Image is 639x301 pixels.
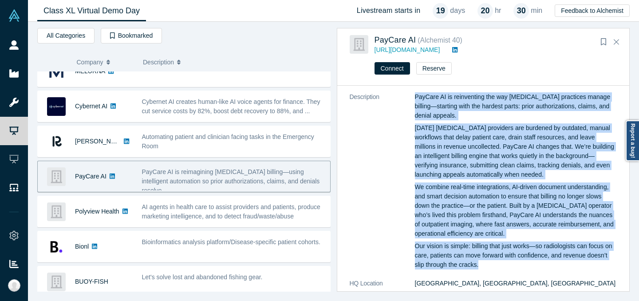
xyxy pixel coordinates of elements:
[357,6,421,15] h4: Livestream starts in
[415,242,617,269] p: Our vision is simple: billing that just works—so radiologists can focus on care, patients can mov...
[143,53,324,71] button: Description
[477,3,493,19] div: 20
[415,182,617,238] p: We combine real-time integrations, AI-driven document understanding, and smart decision automatio...
[495,5,501,16] p: hr
[8,9,20,22] img: Alchemist Vault Logo
[375,36,416,44] a: PayCare AI
[416,62,452,75] button: Reserve
[8,279,20,292] img: Ally Hoang's Account
[47,62,66,81] img: MELURNA's Logo
[142,238,320,246] span: Bioinformatics analysis platform/Disease-specific patient cohorts.
[75,243,89,250] a: Bionl
[75,278,108,285] a: BUOY-FISH
[77,53,103,71] span: Company
[418,36,462,44] small: ( Alchemist 40 )
[75,208,119,215] a: Polyview Health
[350,35,368,54] img: PayCare AI 's Logo
[101,28,162,44] button: Bookmarked
[75,138,126,145] a: [PERSON_NAME]
[531,5,542,16] p: min
[375,62,410,75] button: Connect
[142,203,320,220] span: AI agents in health care to assist providers and patients, produce marketing intelligence, and to...
[47,167,66,186] img: PayCare AI 's Logo
[75,173,106,180] a: PayCare AI
[610,35,623,49] button: Close
[37,0,146,21] a: Class XL Virtual Demo Day
[142,168,320,194] span: PayCare AI is reimagining [MEDICAL_DATA] billing—using intelligent automation so prior authorizat...
[142,98,320,115] span: Cybernet AI creates human-like AI voice agents for finance. They cut service costs by 82%, boost ...
[142,133,314,150] span: Automating patient and clinician facing tasks in the Emergency Room
[513,3,529,19] div: 30
[47,132,66,151] img: Renna's Logo
[142,273,263,281] span: Let's solve lost and abandoned fishing gear.
[75,103,107,110] a: Cybernet AI
[350,92,415,279] dt: Description
[433,3,448,19] div: 19
[415,92,617,120] p: PayCare AI is reinventing the way [MEDICAL_DATA] practices manage billing—starting with the harde...
[415,123,617,179] p: [DATE] [MEDICAL_DATA] providers are burdened by outdated, manual workflows that delay patient car...
[47,238,66,256] img: Bionl's Logo
[415,279,617,288] dd: [GEOGRAPHIC_DATA], [GEOGRAPHIC_DATA], [GEOGRAPHIC_DATA]
[350,279,415,297] dt: HQ Location
[143,53,174,71] span: Description
[555,4,630,17] button: Feedback to Alchemist
[47,202,66,221] img: Polyview Health's Logo
[37,28,95,44] button: All Categories
[597,36,610,48] button: Bookmark
[450,5,465,16] p: days
[77,53,134,71] button: Company
[47,273,66,291] img: BUOY-FISH's Logo
[47,97,66,116] img: Cybernet AI's Logo
[375,46,440,53] a: [URL][DOMAIN_NAME]
[626,120,639,161] a: Report a bug!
